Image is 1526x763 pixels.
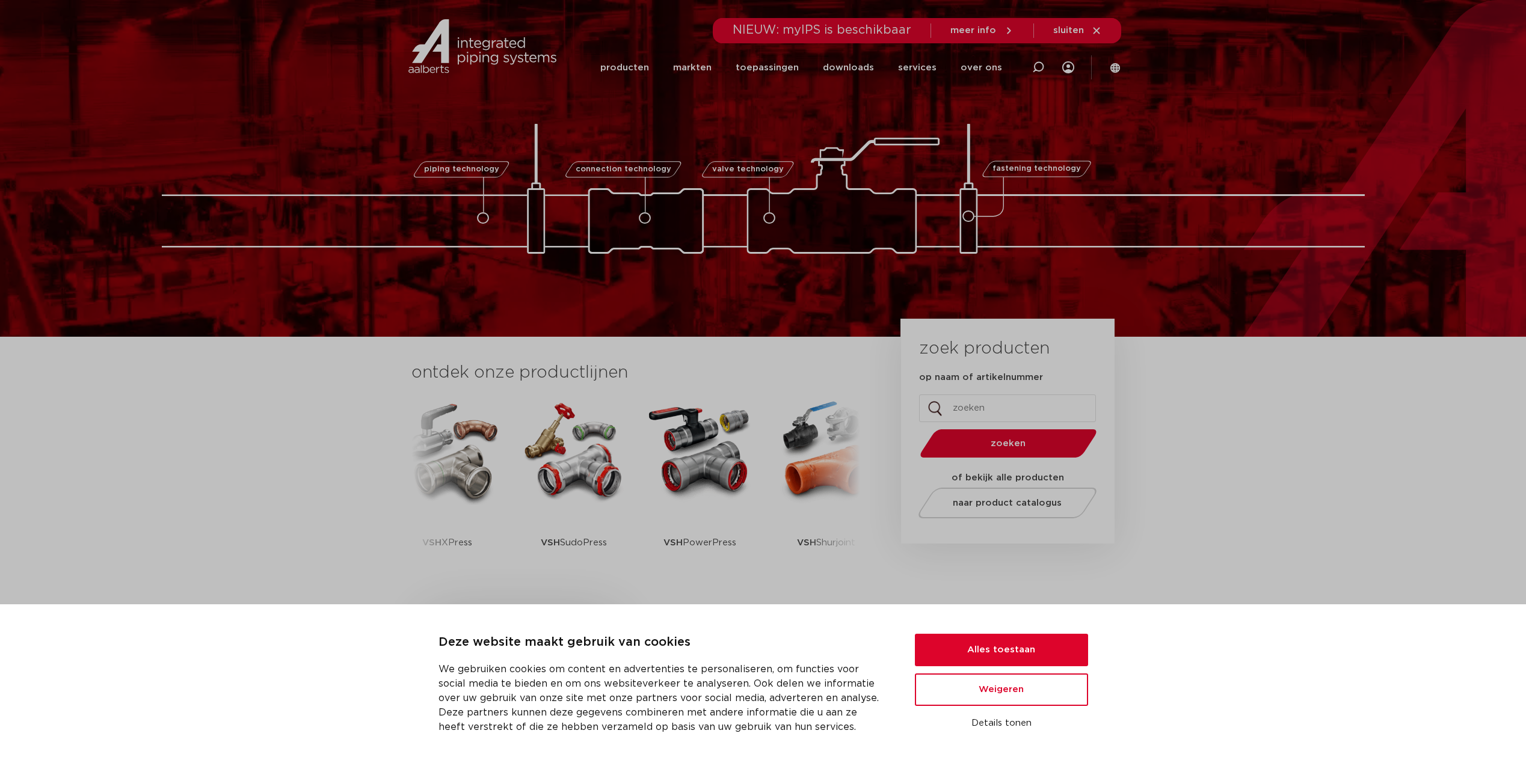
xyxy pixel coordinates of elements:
[712,165,784,173] span: valve technology
[600,44,649,91] a: producten
[1053,25,1102,36] a: sluiten
[915,634,1088,666] button: Alles toestaan
[541,538,560,547] strong: VSH
[951,439,1066,448] span: zoeken
[520,397,628,580] a: VSHSudoPress
[823,44,874,91] a: downloads
[919,372,1043,384] label: op naam of artikelnummer
[952,473,1064,482] strong: of bekijk alle producten
[950,25,1014,36] a: meer info
[915,673,1088,706] button: Weigeren
[898,44,937,91] a: services
[393,397,502,580] a: VSHXPress
[950,26,996,35] span: meer info
[575,165,671,173] span: connection technology
[915,488,1100,518] a: naar product catalogus
[772,397,881,580] a: VSHShurjoint
[919,337,1050,361] h3: zoek producten
[600,44,1002,91] nav: Menu
[797,505,855,580] p: Shurjoint
[663,505,736,580] p: PowerPress
[541,505,607,580] p: SudoPress
[438,662,886,734] p: We gebruiken cookies om content en advertenties te personaliseren, om functies voor social media ...
[646,397,754,580] a: VSHPowerPress
[736,44,799,91] a: toepassingen
[961,44,1002,91] a: over ons
[438,633,886,652] p: Deze website maakt gebruik van cookies
[919,394,1096,422] input: zoeken
[915,428,1101,459] button: zoeken
[411,361,860,385] h3: ontdek onze productlijnen
[953,498,1062,507] span: naar product catalogus
[673,44,712,91] a: markten
[422,505,472,580] p: XPress
[733,24,911,36] span: NIEUW: myIPS is beschikbaar
[1053,26,1084,35] span: sluiten
[663,538,683,547] strong: VSH
[992,165,1081,173] span: fastening technology
[797,538,816,547] strong: VSH
[915,713,1088,734] button: Details tonen
[422,538,441,547] strong: VSH
[424,165,499,173] span: piping technology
